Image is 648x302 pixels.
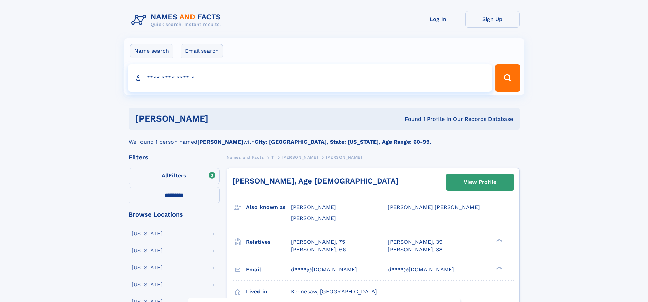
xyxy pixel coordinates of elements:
label: Name search [130,44,173,58]
span: [PERSON_NAME] [291,204,336,210]
span: [PERSON_NAME] [282,155,318,160]
div: ❯ [495,266,503,270]
a: [PERSON_NAME], 75 [291,238,345,246]
a: [PERSON_NAME] [282,153,318,161]
span: [PERSON_NAME] [PERSON_NAME] [388,204,480,210]
img: Logo Names and Facts [129,11,227,29]
a: [PERSON_NAME], 66 [291,246,346,253]
a: T [271,153,274,161]
div: [US_STATE] [132,231,163,236]
span: T [271,155,274,160]
a: [PERSON_NAME], 38 [388,246,443,253]
span: All [162,172,169,179]
h3: Lived in [246,286,291,298]
h1: [PERSON_NAME] [135,114,307,123]
input: search input [128,64,492,92]
a: Sign Up [465,11,520,28]
div: Browse Locations [129,211,220,218]
h3: Relatives [246,236,291,248]
label: Email search [181,44,223,58]
div: Found 1 Profile In Our Records Database [306,115,513,123]
a: Log In [411,11,465,28]
b: [PERSON_NAME] [197,139,243,145]
b: City: [GEOGRAPHIC_DATA], State: [US_STATE], Age Range: 60-99 [255,139,430,145]
div: [US_STATE] [132,248,163,253]
div: Filters [129,154,220,160]
label: Filters [129,168,220,184]
span: [PERSON_NAME] [291,215,336,221]
div: [US_STATE] [132,265,163,270]
div: We found 1 person named with . [129,130,520,146]
div: View Profile [464,174,496,190]
a: [PERSON_NAME], 39 [388,238,443,246]
h3: Email [246,264,291,275]
span: [PERSON_NAME] [326,155,362,160]
div: ❯ [495,238,503,242]
button: Search Button [495,64,520,92]
h3: Also known as [246,202,291,213]
div: [US_STATE] [132,282,163,287]
a: [PERSON_NAME], Age [DEMOGRAPHIC_DATA] [232,177,398,185]
a: Names and Facts [227,153,264,161]
a: View Profile [446,174,514,190]
span: Kennesaw, [GEOGRAPHIC_DATA] [291,288,377,295]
